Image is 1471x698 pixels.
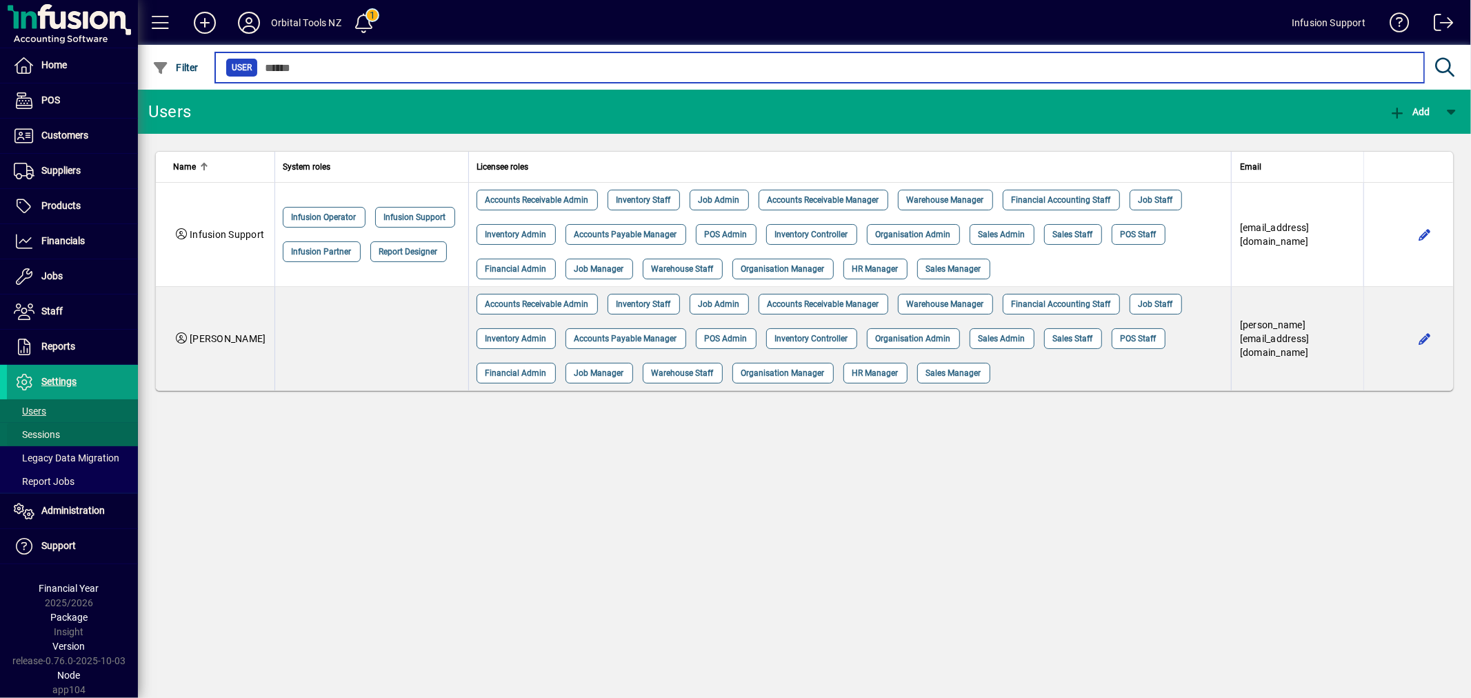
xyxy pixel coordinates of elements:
span: Financial Admin [486,366,547,380]
span: Warehouse Staff [652,262,714,276]
span: Staff [41,306,63,317]
span: Support [41,540,76,551]
span: Settings [41,376,77,387]
span: Home [41,59,67,70]
span: Job Manager [574,366,624,380]
span: Job Manager [574,262,624,276]
span: Inventory Admin [486,228,547,241]
a: Report Jobs [7,470,138,493]
div: Infusion Support [1292,12,1365,34]
span: [EMAIL_ADDRESS][DOMAIN_NAME] [1240,222,1310,247]
span: Warehouse Staff [652,366,714,380]
span: Job Staff [1139,297,1173,311]
span: Accounts Receivable Manager [768,193,879,207]
span: Sessions [14,429,60,440]
span: HR Manager [852,262,899,276]
span: Name [173,159,196,174]
span: Financial Accounting Staff [1012,193,1111,207]
button: Add [1385,99,1434,124]
a: Products [7,189,138,223]
span: Job Admin [699,297,740,311]
span: Version [53,641,86,652]
span: Accounts Receivable Admin [486,297,589,311]
span: Legacy Data Migration [14,452,119,463]
span: Organisation Manager [741,366,825,380]
span: Sales Staff [1053,228,1093,241]
div: Orbital Tools NZ [271,12,341,34]
a: Support [7,529,138,564]
span: Sales Admin [979,228,1025,241]
a: Jobs [7,259,138,294]
button: Filter [149,55,202,80]
span: Inventory Staff [617,297,671,311]
div: Users [148,101,207,123]
span: Accounts Payable Manager [574,228,677,241]
span: Job Admin [699,193,740,207]
span: Sales Admin [979,332,1025,346]
span: Users [14,406,46,417]
span: User [232,61,252,74]
span: POS Staff [1121,228,1157,241]
span: [PERSON_NAME] [190,333,266,344]
span: Inventory Admin [486,332,547,346]
span: Infusion Partner [292,245,352,259]
div: Name [173,159,266,174]
button: Add [183,10,227,35]
span: Report Jobs [14,476,74,487]
a: Sessions [7,423,138,446]
span: Financial Admin [486,262,547,276]
span: POS Admin [705,332,748,346]
span: Email [1240,159,1261,174]
span: Accounts Receivable Manager [768,297,879,311]
span: Administration [41,505,105,516]
span: Sales Manager [926,366,981,380]
span: Accounts Receivable Admin [486,193,589,207]
span: POS Staff [1121,332,1157,346]
span: Inventory Controller [775,228,848,241]
a: Staff [7,295,138,329]
a: Reports [7,330,138,364]
span: Jobs [41,270,63,281]
a: Suppliers [7,154,138,188]
span: Sales Staff [1053,332,1093,346]
span: Financial Accounting Staff [1012,297,1111,311]
a: Administration [7,494,138,528]
span: POS Admin [705,228,748,241]
button: Edit [1414,328,1436,350]
span: Inventory Staff [617,193,671,207]
span: Filter [152,62,199,73]
a: Logout [1423,3,1454,48]
span: Warehouse Manager [907,193,984,207]
button: Edit [1414,223,1436,246]
span: Infusion Support [190,229,264,240]
span: Job Staff [1139,193,1173,207]
span: Accounts Payable Manager [574,332,677,346]
a: Financials [7,224,138,259]
span: POS [41,94,60,106]
a: POS [7,83,138,118]
span: Package [50,612,88,623]
span: Infusion Support [384,210,446,224]
span: Infusion Operator [292,210,357,224]
span: Organisation Manager [741,262,825,276]
span: [PERSON_NAME][EMAIL_ADDRESS][DOMAIN_NAME] [1240,319,1310,358]
a: Legacy Data Migration [7,446,138,470]
span: Organisation Admin [876,228,951,241]
span: Customers [41,130,88,141]
span: Licensee roles [477,159,529,174]
span: Reports [41,341,75,352]
a: Customers [7,119,138,153]
span: Report Designer [379,245,438,259]
span: Add [1389,106,1430,117]
span: Financial Year [39,583,99,594]
span: Products [41,200,81,211]
span: Inventory Controller [775,332,848,346]
span: Sales Manager [926,262,981,276]
span: Organisation Admin [876,332,951,346]
a: Home [7,48,138,83]
span: Suppliers [41,165,81,176]
span: Financials [41,235,85,246]
a: Users [7,399,138,423]
span: System roles [283,159,331,174]
span: HR Manager [852,366,899,380]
